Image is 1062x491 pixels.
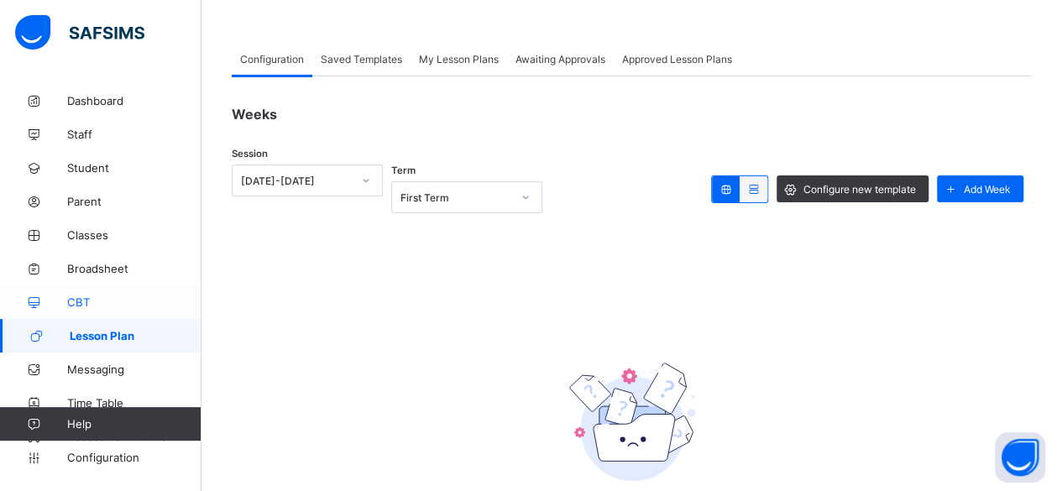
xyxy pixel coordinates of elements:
[995,432,1045,483] button: Open asap
[15,15,144,50] img: safsims
[70,329,201,342] span: Lesson Plan
[67,417,201,431] span: Help
[232,148,268,159] span: Session
[67,396,201,410] span: Time Table
[67,195,201,208] span: Parent
[67,161,201,175] span: Student
[67,228,201,242] span: Classes
[67,295,201,309] span: CBT
[240,53,304,65] span: Configuration
[569,363,695,481] img: emptyFolder.c0dd6c77127a4b698b748a2c71dfa8de.svg
[67,451,201,464] span: Configuration
[622,53,732,65] span: Approved Lesson Plans
[67,363,201,376] span: Messaging
[964,183,1011,196] span: Add Week
[67,128,201,141] span: Staff
[241,175,352,187] div: [DATE]-[DATE]
[419,53,499,65] span: My Lesson Plans
[515,53,605,65] span: Awaiting Approvals
[391,165,416,176] span: Term
[67,94,201,107] span: Dashboard
[67,262,201,275] span: Broadsheet
[400,191,511,204] div: First Term
[232,106,277,123] span: Weeks
[803,183,916,196] span: Configure new template
[321,53,402,65] span: Saved Templates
